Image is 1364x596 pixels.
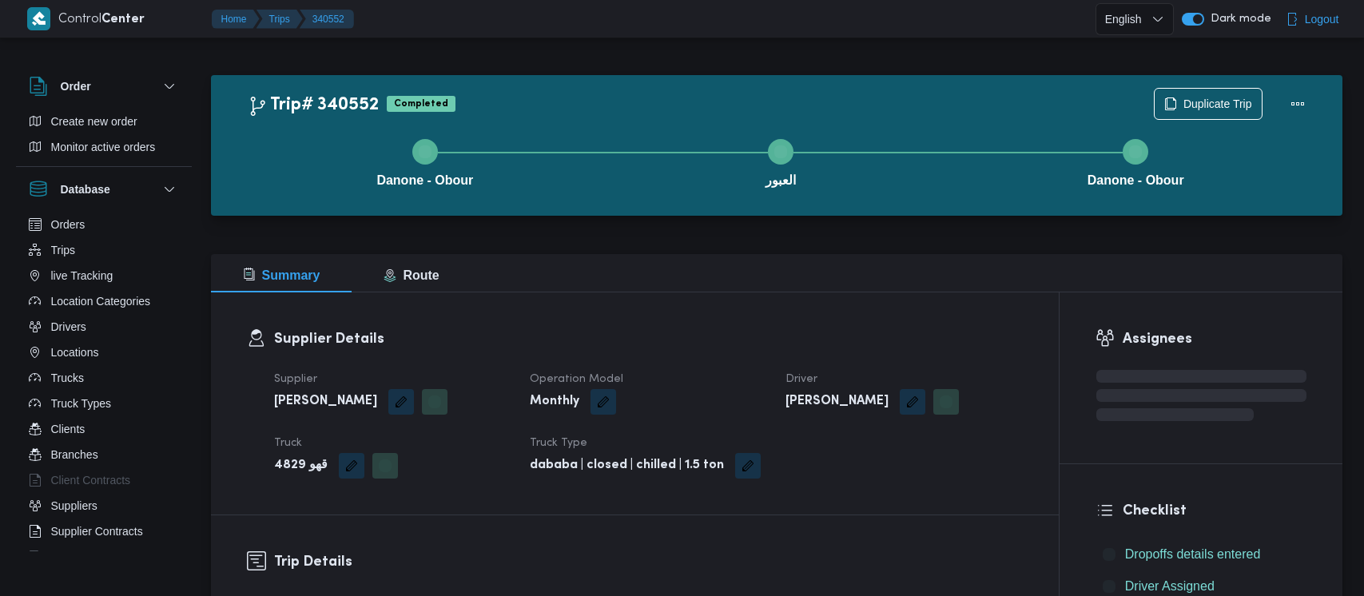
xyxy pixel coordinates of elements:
span: Supplier Contracts [51,522,143,541]
span: Dropoffs details entered [1125,547,1261,561]
button: Trucks [22,365,185,391]
div: Database [16,212,192,558]
button: Danone - Obour [248,120,603,203]
span: Driver [785,374,817,384]
span: Location Categories [51,292,151,311]
button: live Tracking [22,263,185,288]
span: Duplicate Trip [1183,94,1252,113]
span: Client Contracts [51,471,131,490]
span: Driver Assigned [1125,579,1215,593]
button: Trips [256,10,303,29]
h3: Checklist [1123,500,1306,522]
button: Monitor active orders [22,134,185,160]
button: Actions [1282,88,1314,120]
span: Driver Assigned [1125,577,1215,596]
span: Create new order [51,112,137,131]
button: Suppliers [22,493,185,519]
button: Home [212,10,260,29]
h3: Database [61,180,110,199]
b: Monthly [530,392,579,411]
span: Drivers [51,317,86,336]
button: Truck Types [22,391,185,416]
span: Summary [243,268,320,282]
button: Duplicate Trip [1154,88,1263,120]
div: Order [16,109,192,166]
img: X8yXhbKr1z7QwAAAABJRU5ErkJggg== [27,7,50,30]
span: العبور [766,171,796,190]
button: Supplier Contracts [22,519,185,544]
span: Locations [51,343,99,362]
span: Completed [387,96,455,112]
button: Drivers [22,314,185,340]
span: Logout [1305,10,1339,29]
button: Order [29,77,179,96]
span: Suppliers [51,496,97,515]
button: Branches [22,442,185,467]
button: Database [29,180,179,199]
span: Route [384,268,439,282]
b: Completed [394,99,448,109]
span: Trips [51,240,76,260]
span: Danone - Obour [376,171,473,190]
span: Dropoffs details entered [1125,545,1261,564]
button: العبور [602,120,958,203]
h3: Assignees [1123,328,1306,350]
b: [PERSON_NAME] [274,392,377,411]
h2: Trip# 340552 [248,95,379,116]
button: Orders [22,212,185,237]
svg: Step 1 is complete [419,145,431,158]
button: Location Categories [22,288,185,314]
button: Locations [22,340,185,365]
span: Branches [51,445,98,464]
span: Truck Types [51,394,111,413]
span: Truck [274,438,302,448]
span: Orders [51,215,85,234]
svg: Step 3 is complete [1129,145,1142,158]
span: Trucks [51,368,84,387]
button: Logout [1279,3,1346,35]
span: Danone - Obour [1088,171,1184,190]
b: dababa | closed | chilled | 1.5 ton [530,456,724,475]
button: Devices [22,544,185,570]
h3: Order [61,77,91,96]
span: Monitor active orders [51,137,156,157]
span: Clients [51,419,85,439]
b: Center [101,14,145,26]
span: Devices [51,547,91,566]
button: Create new order [22,109,185,134]
span: Truck Type [530,438,587,448]
b: [PERSON_NAME] [785,392,889,411]
h3: Trip Details [274,551,1023,573]
span: Operation Model [530,374,623,384]
button: Trips [22,237,185,263]
button: Client Contracts [22,467,185,493]
span: Supplier [274,374,317,384]
span: live Tracking [51,266,113,285]
span: Dark mode [1204,13,1271,26]
svg: Step 2 is complete [774,145,787,158]
b: 4829 قهو [274,456,328,475]
button: Clients [22,416,185,442]
button: Dropoffs details entered [1096,542,1306,567]
h3: Supplier Details [274,328,1023,350]
button: 340552 [300,10,354,29]
button: Danone - Obour [958,120,1314,203]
